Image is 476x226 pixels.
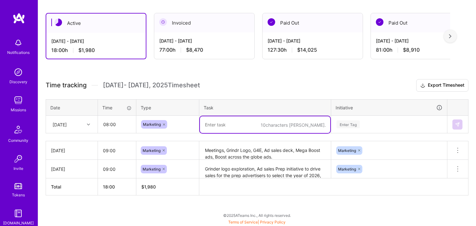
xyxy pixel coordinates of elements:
[268,18,275,26] img: Paid Out
[46,81,87,89] span: Time tracking
[416,79,468,92] button: Export Timesheet
[102,104,132,111] div: Time
[376,18,383,26] img: Paid Out
[51,38,141,44] div: [DATE] - [DATE]
[54,19,62,26] img: Active
[136,99,199,116] th: Type
[228,220,258,224] a: Terms of Service
[87,123,90,126] i: icon Chevron
[46,99,98,116] th: Date
[200,142,330,159] textarea: Meetings, Grindr Logo, G4E, Ad sales deck, Mega Boost ads, Boost across the globe ads.
[143,122,161,127] span: Marketing
[186,47,203,53] span: $8,470
[199,99,331,116] th: Task
[143,167,161,171] span: Marketing
[11,107,26,113] div: Missions
[103,81,200,89] span: [DATE] - [DATE] , 2025 Timesheet
[13,13,25,24] img: logo
[98,116,136,133] input: HH:MM
[98,161,136,177] input: HH:MM
[98,178,136,195] th: 18:00
[338,148,356,153] span: Marketing
[455,122,460,127] img: Submit
[154,13,254,32] div: Invoiced
[260,220,286,224] a: Privacy Policy
[337,119,360,129] div: Enter Tag
[159,47,249,53] div: 77:00 h
[268,38,358,44] div: [DATE] - [DATE]
[336,104,443,111] div: Initiative
[261,122,326,128] div: 10 characters [PERSON_NAME].
[51,47,141,54] div: 18:00 h
[14,165,23,172] div: Invite
[12,66,25,78] img: discovery
[51,166,93,172] div: [DATE]
[78,47,95,54] span: $1,980
[200,160,330,178] textarea: Grinder logo exploration, Ad sales Prep initiative to drive sales for the prep advertisers to sel...
[143,148,161,153] span: Marketing
[98,142,136,159] input: HH:MM
[403,47,420,53] span: $8,910
[12,37,25,49] img: bell
[46,14,146,33] div: Active
[297,47,317,53] span: $14,025
[8,137,28,144] div: Community
[38,207,476,223] div: © 2025 ATeams Inc., All rights reserved.
[376,38,466,44] div: [DATE] - [DATE]
[12,153,25,165] img: Invite
[51,147,93,154] div: [DATE]
[46,178,98,195] th: Total
[268,47,358,53] div: 127:30 h
[53,121,67,128] div: [DATE]
[263,13,363,32] div: Paid Out
[420,82,425,89] i: icon Download
[12,192,25,198] div: Tokens
[12,94,25,107] img: teamwork
[11,122,26,137] img: Community
[376,47,466,53] div: 81:00 h
[228,220,286,224] span: |
[338,167,356,171] span: Marketing
[371,13,471,32] div: Paid Out
[449,34,451,38] img: right
[159,18,167,26] img: Invoiced
[141,184,156,189] span: $ 1,980
[7,49,30,56] div: Notifications
[159,38,249,44] div: [DATE] - [DATE]
[9,78,27,85] div: Discovery
[14,183,22,189] img: tokens
[12,207,25,220] img: guide book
